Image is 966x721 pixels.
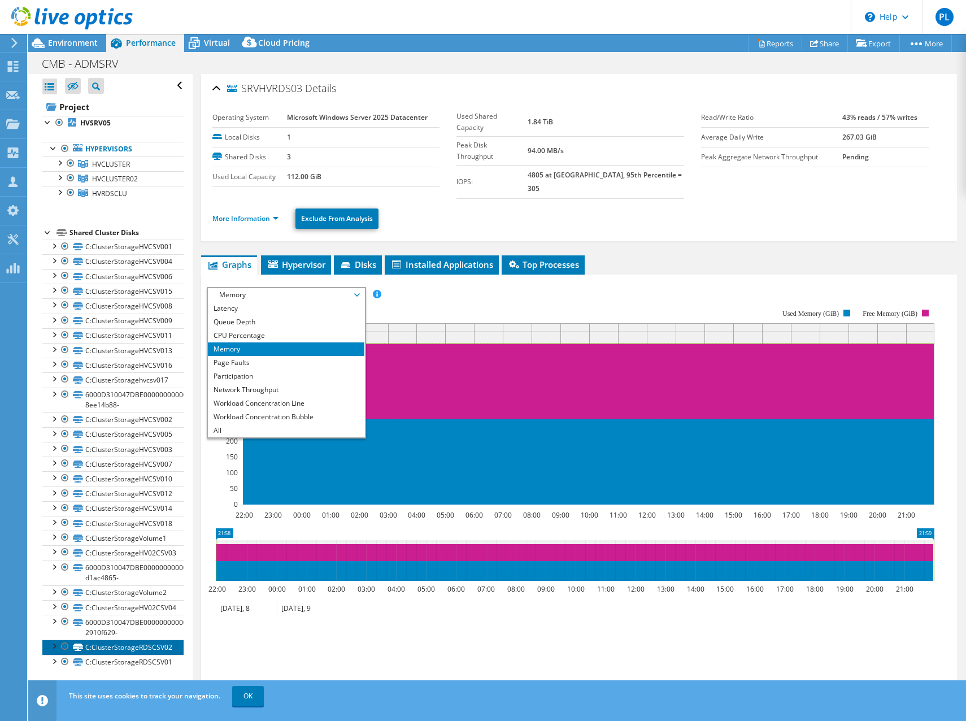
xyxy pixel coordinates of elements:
[235,510,253,520] text: 22:00
[695,510,713,520] text: 14:00
[776,584,793,594] text: 17:00
[227,83,302,94] span: SRVHVRDS03
[212,151,287,163] label: Shared Disks
[293,510,310,520] text: 00:00
[507,584,524,594] text: 08:00
[865,584,883,594] text: 20:00
[580,510,598,520] text: 10:00
[387,584,404,594] text: 04:00
[92,174,138,184] span: HVCLUSTER02
[42,561,184,585] a: 6000D310047DBE00000000000000003D-d1ac4865-
[897,510,915,520] text: 21:00
[340,259,376,270] span: Disks
[42,98,184,116] a: Project
[42,240,184,254] a: C:ClusterStorageHVCSV001
[305,81,336,95] span: Details
[407,510,425,520] text: 04:00
[287,152,291,162] b: 3
[42,471,184,486] a: C:ClusterStorageHVCSV010
[842,132,877,142] b: 267.03 GiB
[42,298,184,313] a: C:ClusterStorageHVCSV008
[42,487,184,501] a: C:ClusterStorageHVCSV012
[42,157,184,171] a: HVCLUSTER
[287,132,291,142] b: 1
[523,510,540,520] text: 08:00
[42,427,184,442] a: C:ClusterStorageHVCSV005
[208,383,364,397] li: Network Throughput
[42,314,184,328] a: C:ClusterStorageHVCSV009
[208,342,364,356] li: Memory
[42,516,184,531] a: C:ClusterStorageHVCSV018
[92,159,130,169] span: HVCLUSTER
[42,358,184,372] a: C:ClusterStorageHVCSV016
[465,510,482,520] text: 06:00
[42,343,184,358] a: C:ClusterStorageHVCSV013
[802,34,848,52] a: Share
[287,172,321,181] b: 112.00 GiB
[238,584,255,594] text: 23:00
[701,132,842,143] label: Average Daily Write
[80,118,111,128] b: HVSRV05
[716,584,733,594] text: 15:00
[42,269,184,284] a: C:ClusterStorageHVCSV006
[230,484,238,493] text: 50
[626,584,644,594] text: 12:00
[42,412,184,427] a: C:ClusterStorageHVCSV002
[232,686,264,706] a: OK
[295,209,378,229] a: Exclude From Analysis
[447,584,464,594] text: 06:00
[42,600,184,615] a: C:ClusterStorageHV02CSV04
[42,545,184,560] a: C:ClusterStorageHV02CSV03
[528,170,682,193] b: 4805 at [GEOGRAPHIC_DATA], 95th Percentile = 305
[208,356,364,370] li: Page Faults
[298,584,315,594] text: 01:00
[935,8,954,26] span: PL
[567,584,584,594] text: 10:00
[267,259,325,270] span: Hypervisor
[42,254,184,269] a: C:ClusterStorageHVCSV004
[42,284,184,298] a: C:ClusterStorageHVCSV015
[92,189,127,198] span: HVRDSCLU
[208,329,364,342] li: CPU Percentage
[69,691,220,701] span: This site uses cookies to track your navigation.
[746,584,763,594] text: 16:00
[42,501,184,516] a: C:ClusterStorageHVCSV014
[753,510,771,520] text: 16:00
[126,37,176,48] span: Performance
[212,214,279,223] a: More Information
[327,584,345,594] text: 02:00
[494,510,511,520] text: 07:00
[379,510,397,520] text: 03:00
[42,442,184,457] a: C:ClusterStorageHVCSV003
[865,12,875,22] svg: \n
[208,584,225,594] text: 22:00
[456,176,528,188] label: IOPS:
[208,315,364,329] li: Queue Depth
[208,410,364,424] li: Workload Concentration Bubble
[212,132,287,143] label: Local Disks
[350,510,368,520] text: 02:00
[42,457,184,471] a: C:ClusterStorageHVCSV007
[48,37,98,48] span: Environment
[37,58,136,70] h1: CMB - ADMSRV
[656,584,674,594] text: 13:00
[811,510,828,520] text: 18:00
[42,328,184,343] a: C:ClusterStorageHVCSV011
[357,584,375,594] text: 03:00
[42,531,184,545] a: C:ClusterStorageVolume1
[507,259,579,270] span: Top Processes
[208,370,364,383] li: Participation
[42,116,184,131] a: HVSRV05
[895,584,913,594] text: 21:00
[638,510,655,520] text: 12:00
[208,397,364,410] li: Workload Concentration Line
[597,584,614,594] text: 11:00
[528,117,553,127] b: 1.84 TiB
[226,468,238,477] text: 100
[42,372,184,387] a: C:ClusterStoragehvcsv017
[782,510,799,520] text: 17:00
[868,510,886,520] text: 20:00
[863,310,917,318] text: Free Memory (GiB)
[417,584,434,594] text: 05:00
[207,673,341,696] h2: Advanced Graph Controls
